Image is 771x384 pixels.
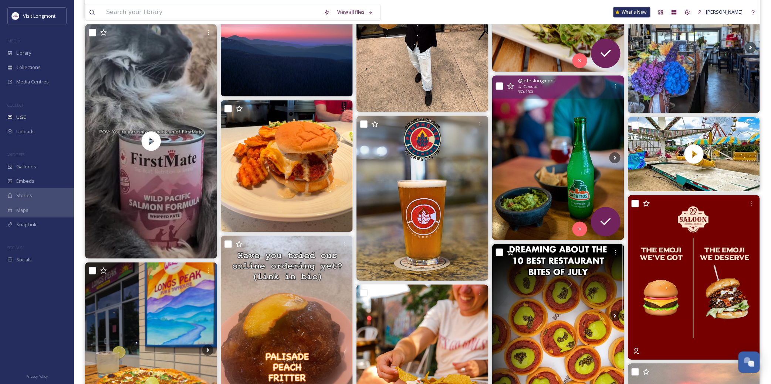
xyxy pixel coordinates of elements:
input: Search your library [102,4,320,20]
span: Stories [16,192,32,199]
a: Privacy Policy [26,371,48,380]
span: @ jefeslongmont [518,77,555,84]
span: Library [16,49,31,56]
a: View all files [334,5,377,19]
span: Carousel [524,84,538,89]
span: Embeds [16,178,34,185]
a: [PERSON_NAME] [694,5,747,19]
img: Today is a good day for a chicken sandwich! 🐓 🥪 😎 🔥 #peculiarbirdchickensandwich #eatthissandwich... [221,100,353,232]
span: Galleries [16,163,36,170]
span: 960 x 1200 [518,89,533,95]
video: LIL BIGG stuntin’ on the SIZZLER. #petekerrsinnerdialogue #petekerrscrew #throwitup #goinhard #bo... [628,117,760,191]
span: SnapLink [16,221,37,228]
button: Open Chat [738,352,760,373]
span: UGC [16,114,26,121]
img: thumbnail [85,24,217,258]
span: COLLECT [7,102,23,108]
span: Media Centres [16,78,49,85]
img: thumbnail [628,117,760,191]
span: Visit Longmont [23,13,55,19]
img: Weekend vibes courtesy of a Medicine Bow Curve sunset 🌄 Time to grab your camera and explore. 📷 N... [221,8,353,96]
img: longmont.jpg [12,12,19,20]
img: Stacked. Saucy. Legendary. [628,195,760,360]
a: What's New [613,7,650,17]
span: Socials [16,256,32,263]
span: [PERSON_NAME] [706,8,743,15]
span: Uploads [16,128,35,135]
span: MEDIA [7,38,20,44]
span: Privacy Policy [26,374,48,379]
span: SOCIALS [7,245,22,250]
span: Collections [16,64,41,71]
span: WIDGETS [7,152,24,157]
img: Summer is for avocados! Fresh, flavorful, can’t live without! 🥑💚 [492,75,624,240]
img: 🚨 New Beer Alert! Introducing the Two To Tango! The Two To Tango gets its name from the duality o... [356,116,488,280]
span: Maps [16,207,28,214]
